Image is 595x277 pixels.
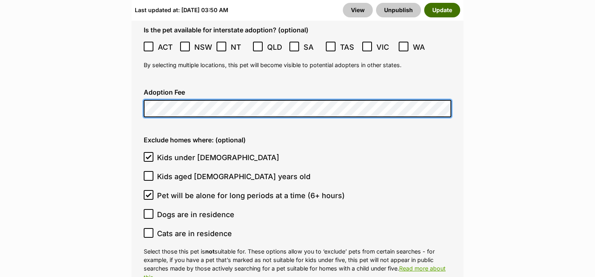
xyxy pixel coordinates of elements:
[376,42,395,53] span: VIC
[304,42,322,53] span: SA
[144,136,451,144] label: Exclude homes where: (optional)
[343,3,373,17] a: View
[157,228,232,239] span: Cats are in residence
[144,89,451,96] label: Adoption Fee
[157,171,310,182] span: Kids aged [DEMOGRAPHIC_DATA] years old
[157,209,234,220] span: Dogs are in residence
[413,42,431,53] span: WA
[231,42,249,53] span: NT
[158,42,176,53] span: ACT
[205,248,215,255] strong: not
[424,3,460,17] button: Update
[194,42,212,53] span: NSW
[157,190,345,201] span: Pet will be alone for long periods at a time (6+ hours)
[144,26,451,34] label: Is the pet available for interstate adoption? (optional)
[340,42,358,53] span: TAS
[267,42,285,53] span: QLD
[135,3,228,17] div: Last updated at: [DATE] 03:50 AM
[144,61,451,69] p: By selecting multiple locations, this pet will become visible to potential adopters in other states.
[157,152,279,163] span: Kids under [DEMOGRAPHIC_DATA]
[376,3,421,17] button: Unpublish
